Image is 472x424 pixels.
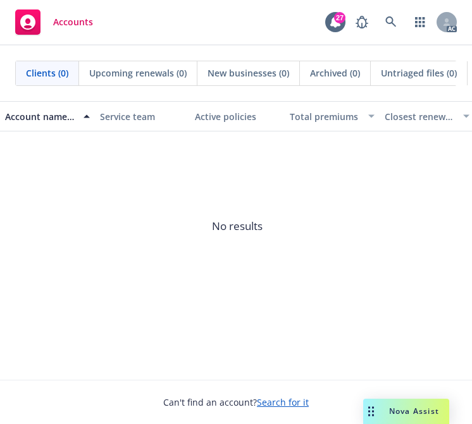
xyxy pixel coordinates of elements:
span: New businesses (0) [208,66,289,80]
div: Drag to move [363,399,379,424]
span: Can't find an account? [163,396,309,409]
a: Switch app [407,9,433,35]
div: Service team [100,110,185,123]
button: Active policies [190,101,285,131]
button: Total premiums [285,101,380,131]
div: Account name, DBA [5,110,76,123]
div: Closest renewal date [385,110,456,123]
a: Accounts [10,4,98,40]
div: Active policies [195,110,280,123]
span: Untriaged files (0) [381,66,457,80]
span: Nova Assist [389,406,439,416]
span: Clients (0) [26,66,68,80]
button: Nova Assist [363,399,449,424]
div: Total premiums [290,110,361,123]
div: 27 [334,12,345,23]
span: Upcoming renewals (0) [89,66,187,80]
a: Search for it [257,396,309,408]
span: Archived (0) [310,66,360,80]
span: Accounts [53,17,93,27]
button: Service team [95,101,190,131]
a: Report a Bug [349,9,375,35]
a: Search [378,9,404,35]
